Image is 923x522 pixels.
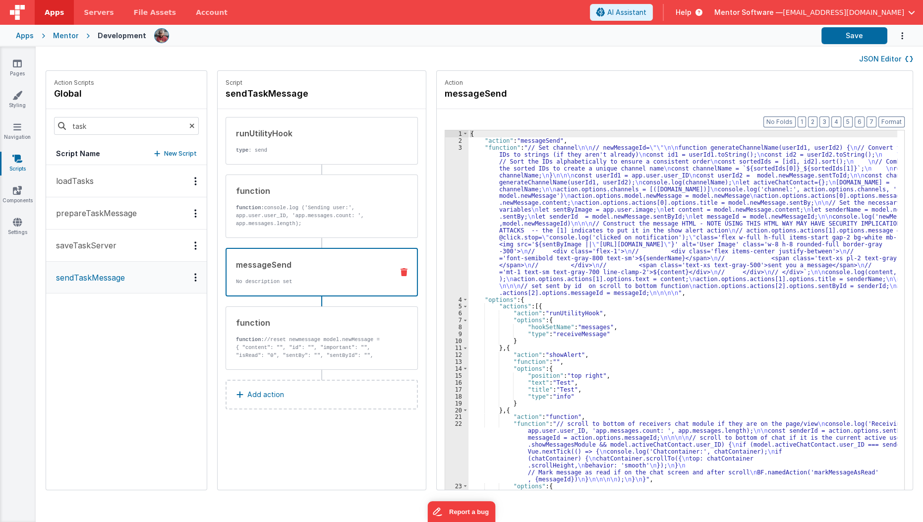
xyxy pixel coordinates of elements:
[445,144,468,296] div: 3
[445,296,468,303] div: 4
[798,116,806,127] button: 1
[155,29,169,43] img: eba322066dbaa00baf42793ca2fab581
[445,490,468,497] div: 24
[445,345,468,351] div: 11
[445,79,905,87] p: Action
[53,31,78,41] div: Mentor
[676,7,692,17] span: Help
[590,4,653,21] button: AI Assistant
[445,324,468,331] div: 8
[54,117,199,135] input: Search scripts
[821,27,887,44] button: Save
[783,7,904,17] span: [EMAIL_ADDRESS][DOMAIN_NAME]
[236,278,385,286] p: No description set
[763,116,796,127] button: No Folds
[50,175,94,187] p: loadTasks
[445,87,593,101] h4: messageSend
[866,116,876,127] button: 7
[56,149,100,159] h5: Script Name
[46,197,207,230] button: prepareTaskMessage
[445,386,468,393] div: 17
[84,7,114,17] span: Servers
[16,31,34,41] div: Apps
[445,372,468,379] div: 15
[445,338,468,345] div: 10
[445,130,468,137] div: 1
[445,303,468,310] div: 5
[46,230,207,262] button: saveTaskServer
[855,116,865,127] button: 6
[445,310,468,317] div: 6
[831,116,841,127] button: 4
[878,116,905,127] button: Format
[226,87,374,101] h4: sendTaskMessage
[226,79,418,87] p: Script
[236,146,386,154] p: : send
[54,87,94,101] h4: global
[50,207,137,219] p: prepareTaskMessage
[188,177,203,185] div: Options
[445,407,468,414] div: 20
[714,7,915,17] button: Mentor Software — [EMAIL_ADDRESS][DOMAIN_NAME]
[188,209,203,218] div: Options
[236,147,248,153] strong: type
[236,127,386,139] div: runUtilityHook
[134,7,176,17] span: File Assets
[45,7,64,17] span: Apps
[226,380,418,409] button: Add action
[819,116,829,127] button: 3
[188,241,203,250] div: Options
[843,116,853,127] button: 5
[236,205,264,211] strong: function:
[50,239,116,251] p: saveTaskServer
[188,273,203,282] div: Options
[98,31,146,41] div: Development
[445,365,468,372] div: 14
[54,79,94,87] p: Action Scripts
[445,331,468,338] div: 9
[859,54,913,64] button: JSON Editor
[236,185,386,197] div: function
[445,420,468,482] div: 22
[236,317,386,329] div: function
[236,337,264,343] strong: function:
[445,393,468,400] div: 18
[607,7,646,17] span: AI Assistant
[445,358,468,365] div: 13
[445,137,468,144] div: 2
[154,149,197,159] button: New Script
[445,483,468,490] div: 23
[247,389,284,401] p: Add action
[445,400,468,407] div: 19
[164,149,197,159] p: New Script
[428,501,496,522] iframe: Marker.io feedback button
[236,336,386,375] p: //reset newmessage model.newMessage = { "content": "", "id": "", "important": "", "isRead": "0", ...
[236,259,385,271] div: messageSend
[46,165,207,197] button: loadTasks
[887,26,907,46] button: Options
[808,116,817,127] button: 2
[445,413,468,420] div: 21
[714,7,783,17] span: Mentor Software —
[236,204,386,228] p: console.log ('Sending user:', app.user.user_ID, 'app.messages.count: ', app.messages.length);
[445,351,468,358] div: 12
[445,317,468,324] div: 7
[445,379,468,386] div: 16
[50,272,125,284] p: sendTaskMessage
[46,262,207,293] button: sendTaskMessage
